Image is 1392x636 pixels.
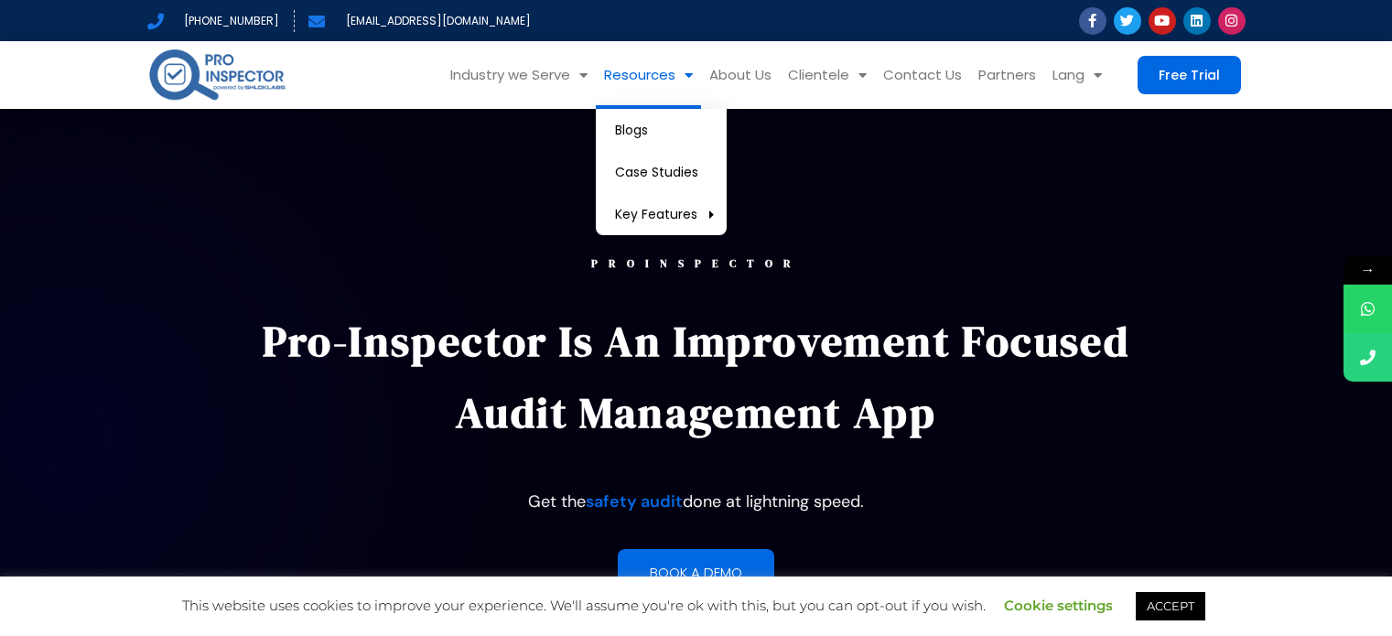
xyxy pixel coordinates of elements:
a: Partners [970,41,1044,109]
span: This website uses cookies to improve your experience. We'll assume you're ok with this, but you c... [182,597,1210,614]
img: pro-inspector-logo [147,46,287,103]
span: Free Trial [1159,69,1220,81]
a: Cookie settings [1004,597,1113,614]
span: Book a demo [650,566,742,579]
a: Blogs [596,109,727,151]
p: Pro-Inspector is an improvement focused audit management app [236,306,1157,448]
a: Free Trial [1138,56,1241,94]
span: [EMAIL_ADDRESS][DOMAIN_NAME] [341,10,531,32]
a: Resources [596,41,701,109]
a: Case Studies [596,151,727,193]
span: → [1343,255,1392,285]
p: Get the done at lightning speed. [236,485,1157,518]
a: ACCEPT [1136,592,1205,620]
a: Key Features [596,193,727,235]
ul: Resources [596,109,727,235]
a: Clientele [780,41,875,109]
div: PROINSPECTOR [236,258,1157,269]
a: safety audit [586,490,683,512]
a: About Us [701,41,780,109]
a: Lang [1044,41,1110,109]
a: Industry we Serve [442,41,596,109]
a: Contact Us [875,41,970,109]
a: [EMAIL_ADDRESS][DOMAIN_NAME] [308,10,531,32]
a: Book a demo [618,549,774,596]
span: [PHONE_NUMBER] [179,10,279,32]
nav: Menu [316,41,1110,109]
